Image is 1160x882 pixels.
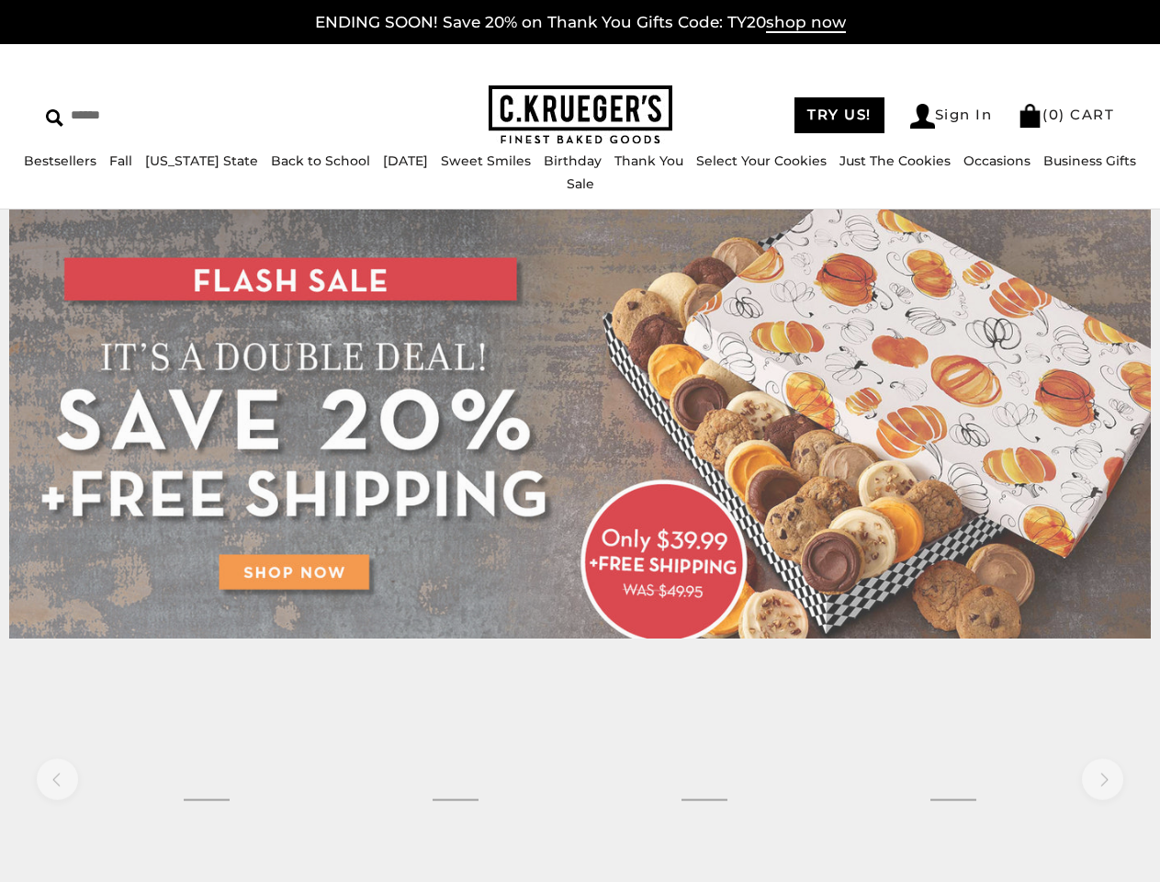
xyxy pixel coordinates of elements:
img: Bag [1018,104,1042,128]
a: Select Your Cookies [696,153,827,169]
a: Business Gifts [1043,153,1136,169]
a: Bestsellers [24,153,96,169]
a: Sweet Smiles [441,153,531,169]
img: C.KRUEGER'S [489,85,672,145]
a: Sale [567,175,594,192]
img: Search [46,109,63,127]
input: Search [46,101,290,130]
a: Fall [109,153,132,169]
span: 0 [1049,106,1060,123]
a: [US_STATE] State [145,153,258,169]
a: (0) CART [1018,106,1114,123]
button: previous [37,758,78,799]
img: Account [910,104,935,129]
img: C.Krueger's Special Offer [9,209,1151,638]
a: ENDING SOON! Save 20% on Thank You Gifts Code: TY20shop now [315,13,846,33]
a: Back to School [271,153,370,169]
a: TRY US! [794,97,884,133]
a: [DATE] [383,153,428,169]
a: Thank You [614,153,683,169]
span: shop now [766,13,846,33]
a: Just The Cookies [839,153,951,169]
a: Sign In [910,104,993,129]
button: next [1082,758,1123,799]
a: Birthday [544,153,602,169]
a: Occasions [963,153,1030,169]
